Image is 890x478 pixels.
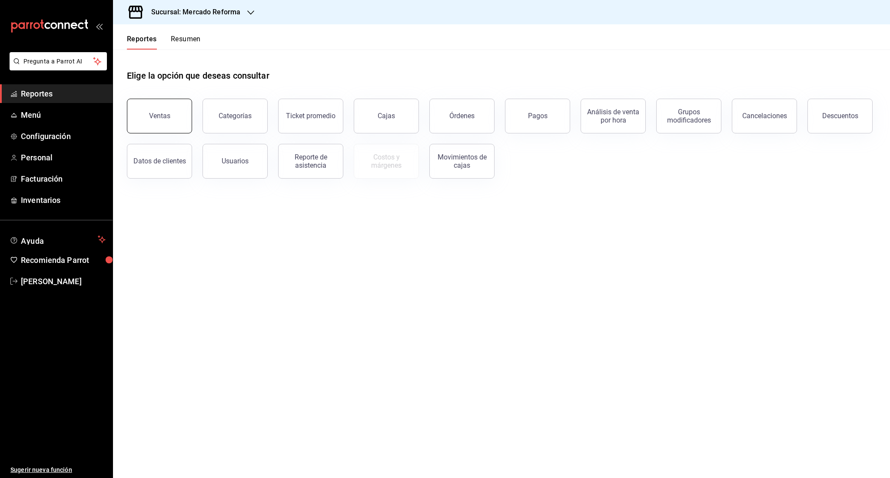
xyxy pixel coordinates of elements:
[133,157,186,165] div: Datos de clientes
[354,99,419,133] a: Cajas
[149,112,170,120] div: Ventas
[284,153,338,169] div: Reporte de asistencia
[528,112,548,120] div: Pagos
[96,23,103,30] button: open_drawer_menu
[732,99,797,133] button: Cancelaciones
[23,57,93,66] span: Pregunta a Parrot AI
[278,99,343,133] button: Ticket promedio
[203,99,268,133] button: Categorías
[21,173,106,185] span: Facturación
[581,99,646,133] button: Análisis de venta por hora
[662,108,716,124] div: Grupos modificadores
[278,144,343,179] button: Reporte de asistencia
[21,130,106,142] span: Configuración
[127,35,201,50] div: navigation tabs
[21,109,106,121] span: Menú
[586,108,640,124] div: Análisis de venta por hora
[822,112,858,120] div: Descuentos
[286,112,335,120] div: Ticket promedio
[21,194,106,206] span: Inventarios
[21,152,106,163] span: Personal
[127,69,269,82] h1: Elige la opción que deseas consultar
[219,112,252,120] div: Categorías
[435,153,489,169] div: Movimientos de cajas
[429,99,495,133] button: Órdenes
[6,63,107,72] a: Pregunta a Parrot AI
[742,112,787,120] div: Cancelaciones
[429,144,495,179] button: Movimientos de cajas
[378,111,395,121] div: Cajas
[21,254,106,266] span: Recomienda Parrot
[354,144,419,179] button: Contrata inventarios para ver este reporte
[359,153,413,169] div: Costos y márgenes
[21,88,106,100] span: Reportes
[656,99,721,133] button: Grupos modificadores
[21,234,94,245] span: Ayuda
[807,99,873,133] button: Descuentos
[144,7,240,17] h3: Sucursal: Mercado Reforma
[127,144,192,179] button: Datos de clientes
[10,52,107,70] button: Pregunta a Parrot AI
[171,35,201,50] button: Resumen
[10,465,106,475] span: Sugerir nueva función
[505,99,570,133] button: Pagos
[203,144,268,179] button: Usuarios
[127,99,192,133] button: Ventas
[222,157,249,165] div: Usuarios
[127,35,157,50] button: Reportes
[21,276,106,287] span: [PERSON_NAME]
[449,112,475,120] div: Órdenes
